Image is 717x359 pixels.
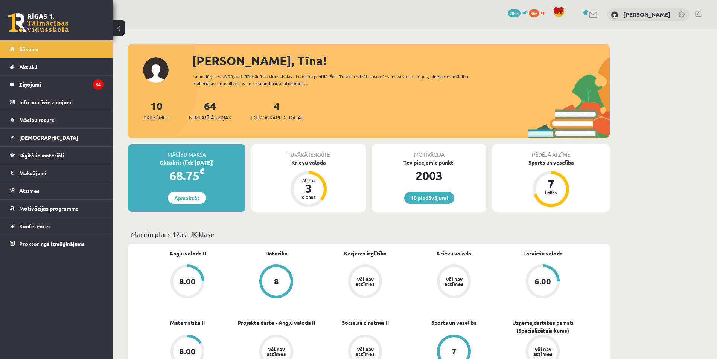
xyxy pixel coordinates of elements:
[19,152,64,159] span: Digitālie materiāli
[19,76,104,93] legend: Ziņojumi
[170,319,205,327] a: Matemātika II
[143,114,169,121] span: Priekšmeti
[19,134,78,141] span: [DEMOGRAPHIC_DATA]
[193,73,482,87] div: Laipni lūgts savā Rīgas 1. Tālmācības vidusskolas skolnieka profilā. Šeit Tu vari redzēt tuvojošo...
[10,235,104,252] a: Proktoringa izmēģinājums
[508,9,521,17] span: 2003
[237,319,315,327] a: Projekta darbs - Angļu valoda II
[10,111,104,128] a: Mācību resursi
[19,46,38,52] span: Sākums
[19,93,104,111] legend: Informatīvie ziņojumi
[508,9,528,15] a: 2003 mP
[540,190,562,194] div: balles
[128,167,245,185] div: 68.75
[189,99,231,121] a: 64Neizlasītās ziņas
[522,9,528,15] span: mP
[10,129,104,146] a: [DEMOGRAPHIC_DATA]
[251,159,366,208] a: Krievu valoda Atlicis 3 dienas
[168,192,206,204] a: Apmaksāt
[431,319,477,327] a: Sports un veselība
[179,277,196,286] div: 8.00
[534,277,551,286] div: 6.00
[19,164,104,182] legend: Maksājumi
[8,13,69,32] a: Rīgas 1. Tālmācības vidusskola
[19,116,56,123] span: Mācību resursi
[297,178,320,182] div: Atlicis
[143,264,232,300] a: 8.00
[321,264,409,300] a: Vēl nav atzīmes
[297,182,320,194] div: 3
[274,277,279,286] div: 8
[251,144,366,159] div: Tuvākā ieskaite
[19,240,85,247] span: Proktoringa izmēģinājums
[529,9,549,15] a: 366 xp
[19,223,51,229] span: Konferences
[179,347,196,356] div: 8.00
[169,249,206,257] a: Angļu valoda II
[265,249,288,257] a: Datorika
[437,249,471,257] a: Krievu valoda
[355,277,376,286] div: Vēl nav atzīmes
[10,164,104,182] a: Maksājumi
[10,182,104,199] a: Atzīmes
[492,159,610,167] div: Sports un veselība
[10,40,104,58] a: Sākums
[10,217,104,235] a: Konferences
[540,178,562,190] div: 7
[199,166,204,177] span: €
[10,147,104,164] a: Digitālie materiāli
[532,347,553,356] div: Vēl nav atzīmes
[409,264,498,300] a: Vēl nav atzīmes
[10,58,104,75] a: Aktuāli
[143,99,169,121] a: 10Priekšmeti
[19,205,79,212] span: Motivācijas programma
[498,319,587,335] a: Uzņēmējdarbības pamati (Specializētais kurss)
[10,200,104,217] a: Motivācijas programma
[192,52,610,70] div: [PERSON_NAME], Tīna!
[355,347,376,356] div: Vēl nav atzīmes
[128,159,245,167] div: Oktobris (līdz [DATE])
[266,347,287,356] div: Vēl nav atzīmes
[611,11,618,19] img: Tīna Tauriņa
[492,144,610,159] div: Pēdējā atzīme
[131,229,607,239] p: Mācību plāns 12.c2 JK klase
[372,167,486,185] div: 2003
[623,11,670,18] a: [PERSON_NAME]
[344,249,387,257] a: Karjeras izglītība
[251,114,303,121] span: [DEMOGRAPHIC_DATA]
[297,194,320,199] div: dienas
[232,264,321,300] a: 8
[10,93,104,111] a: Informatīvie ziņojumi
[498,264,587,300] a: 6.00
[523,249,563,257] a: Latviešu valoda
[452,347,457,356] div: 7
[540,9,545,15] span: xp
[443,277,464,286] div: Vēl nav atzīmes
[93,79,104,90] i: 64
[19,187,40,194] span: Atzīmes
[251,159,366,167] div: Krievu valoda
[529,9,539,17] span: 366
[342,319,389,327] a: Sociālās zinātnes II
[372,144,486,159] div: Motivācija
[492,159,610,208] a: Sports un veselība 7 balles
[189,114,231,121] span: Neizlasītās ziņas
[128,144,245,159] div: Mācību maksa
[251,99,303,121] a: 4[DEMOGRAPHIC_DATA]
[404,192,454,204] a: 10 piedāvājumi
[19,63,37,70] span: Aktuāli
[10,76,104,93] a: Ziņojumi64
[372,159,486,167] div: Tev pieejamie punkti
